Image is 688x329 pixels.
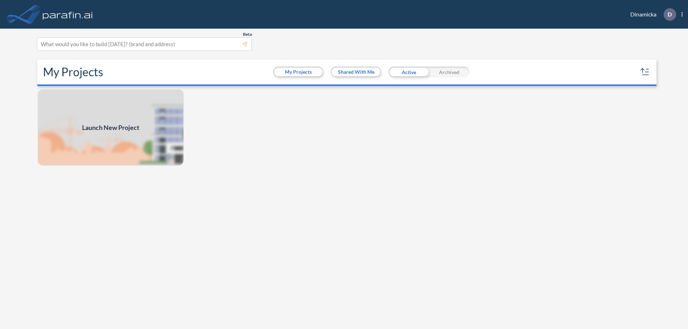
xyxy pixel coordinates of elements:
[429,67,469,77] div: Archived
[41,7,94,21] img: logo
[388,67,429,77] div: Active
[668,11,672,18] p: D
[639,66,651,78] button: sort
[37,89,184,166] a: Launch New Project
[43,65,103,79] h2: My Projects
[332,68,380,76] button: Shared With Me
[37,89,184,166] img: add
[243,32,252,37] span: Beta
[82,123,139,132] span: Launch New Project
[274,68,322,76] button: My Projects
[620,8,683,21] div: Dinamicka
